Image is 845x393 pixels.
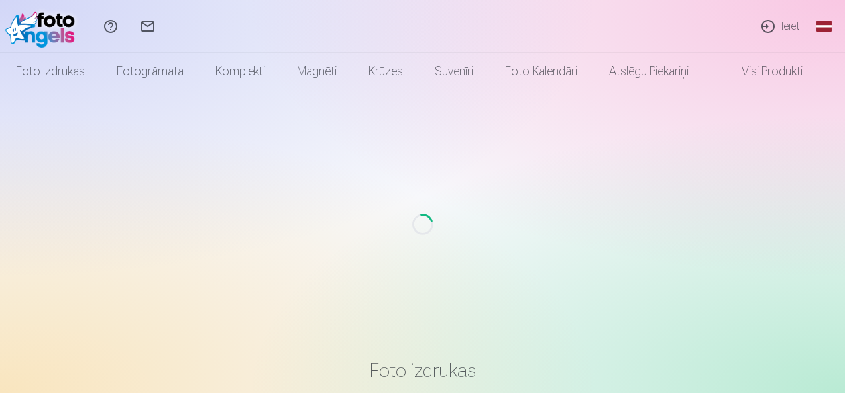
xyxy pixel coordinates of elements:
[353,53,419,90] a: Krūzes
[199,53,281,90] a: Komplekti
[36,359,810,382] h3: Foto izdrukas
[704,53,818,90] a: Visi produkti
[5,5,82,48] img: /fa1
[593,53,704,90] a: Atslēgu piekariņi
[419,53,489,90] a: Suvenīri
[281,53,353,90] a: Magnēti
[489,53,593,90] a: Foto kalendāri
[101,53,199,90] a: Fotogrāmata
